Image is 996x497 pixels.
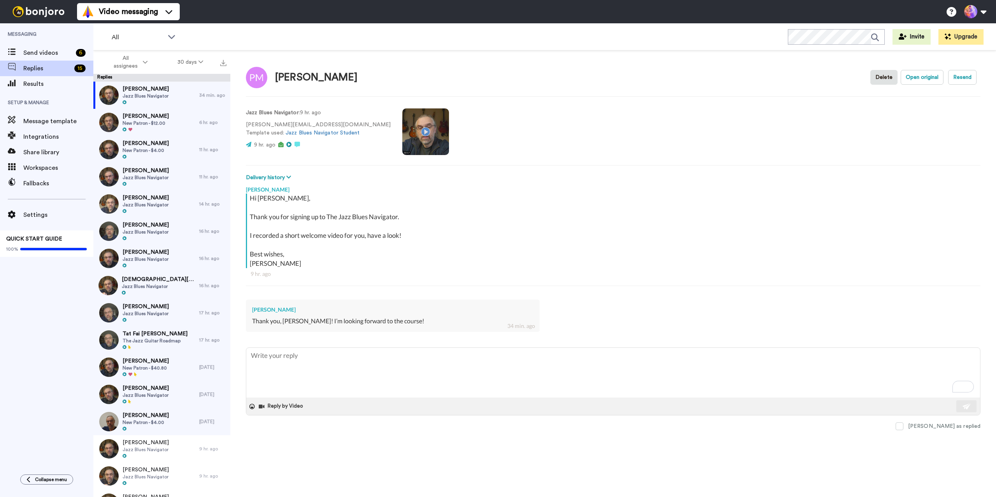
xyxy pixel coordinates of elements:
[23,117,93,126] span: Message template
[123,412,169,419] span: [PERSON_NAME]
[82,5,94,18] img: vm-color.svg
[93,299,230,326] a: [PERSON_NAME]Jazz Blues Navigator17 hr. ago
[199,119,226,126] div: 6 hr. ago
[252,306,533,314] div: [PERSON_NAME]
[199,201,226,207] div: 14 hr. ago
[99,385,119,404] img: 5f349363-8ee5-4a6c-b0b6-52332cc7e37e-thumb.jpg
[507,322,535,330] div: 34 min. ago
[93,163,230,190] a: [PERSON_NAME]Jazz Blues Navigator11 hr. ago
[99,357,119,377] img: 0b9cb50d-a06c-4cfb-8002-54f7825fbf63-thumb.jpg
[123,310,169,317] span: Jazz Blues Navigator
[99,85,119,105] img: 22834bc8-6d3f-454e-8e70-7f6e50f84d3b-thumb.jpg
[123,419,169,426] span: New Patron - $4.00
[6,246,18,252] span: 100%
[251,270,976,278] div: 9 hr. ago
[23,179,93,188] span: Fallbacks
[199,255,226,262] div: 16 hr. ago
[99,249,119,268] img: 061b5ab0-47a8-4d18-8a0a-28df7346ba28-thumb.jpg
[35,476,67,483] span: Collapse menu
[246,182,980,194] div: [PERSON_NAME]
[23,163,93,173] span: Workspaces
[99,466,119,486] img: 40d50caa-9a03-4e18-813a-409ec1cc73fa-thumb.jpg
[893,29,931,45] a: Invite
[963,403,971,410] img: send-white.svg
[110,54,141,70] span: All assignees
[286,130,359,136] a: Jazz Blues Navigator Student
[123,365,169,371] span: New Patron - $40.80
[93,462,230,490] a: [PERSON_NAME]Jazz Blues Navigator9 hr. ago
[123,466,169,474] span: [PERSON_NAME]
[74,65,86,72] div: 15
[99,167,119,187] img: dbc8a624-f68c-4781-9d45-419ba6824a7d-thumb.jpg
[99,113,119,132] img: 3cecce47-6d1f-4145-bb84-7932519698bb-thumb.jpg
[93,381,230,408] a: [PERSON_NAME]Jazz Blues Navigator[DATE]
[199,228,226,234] div: 16 hr. ago
[93,435,230,462] a: [PERSON_NAME]Jazz Blues Navigator9 hr. ago
[23,64,71,73] span: Replies
[123,392,169,398] span: Jazz Blues Navigator
[199,473,226,479] div: 9 hr. ago
[218,56,229,68] button: Export all results that match these filters now.
[93,326,230,354] a: Tat Fai [PERSON_NAME]The Jazz Guitar Roadmap17 hr. ago
[199,146,226,153] div: 11 hr. ago
[93,272,230,299] a: [DEMOGRAPHIC_DATA][PERSON_NAME]Jazz Blues Navigator16 hr. ago
[938,29,984,45] button: Upgrade
[9,6,68,17] img: bj-logo-header-white.svg
[123,384,169,392] span: [PERSON_NAME]
[76,49,86,57] div: 6
[99,194,119,214] img: 0f59ad4e-9c0e-49a1-8c86-f4af8e992950-thumb.jpg
[93,82,230,109] a: [PERSON_NAME]Jazz Blues Navigator34 min. ago
[93,354,230,381] a: [PERSON_NAME]New Patron - $40.80[DATE]
[123,248,169,256] span: [PERSON_NAME]
[23,148,93,157] span: Share library
[123,446,169,453] span: Jazz Blues Navigator
[99,6,158,17] span: Video messaging
[275,72,358,83] div: [PERSON_NAME]
[123,85,169,93] span: [PERSON_NAME]
[123,93,169,99] span: Jazz Blues Navigator
[93,109,230,136] a: [PERSON_NAME]New Patron - $12.006 hr. ago
[23,132,93,141] span: Integrations
[23,48,73,58] span: Send videos
[246,110,299,115] strong: Jazz Blues Navigator
[246,173,293,182] button: Delivery history
[99,412,119,431] img: e3142924-e3a5-490a-8413-af9b33ca3c2b-thumb.jpg
[199,391,226,398] div: [DATE]
[246,348,980,398] textarea: To enrich screen reader interactions, please activate Accessibility in Grammarly extension settings
[122,283,195,289] span: Jazz Blues Navigator
[199,174,226,180] div: 11 hr. ago
[250,194,978,268] div: Hi [PERSON_NAME], Thank you for signing up to The Jazz Blues Navigator. I recorded a short welcom...
[252,317,533,326] div: Thank you, [PERSON_NAME]! I’m looking forward to the course!
[93,218,230,245] a: [PERSON_NAME]Jazz Blues Navigator16 hr. ago
[199,283,226,289] div: 16 hr. ago
[6,236,62,242] span: QUICK START GUIDE
[908,422,980,430] div: [PERSON_NAME] as replied
[123,194,169,202] span: [PERSON_NAME]
[23,79,93,89] span: Results
[93,190,230,218] a: [PERSON_NAME]Jazz Blues Navigator14 hr. ago
[93,136,230,163] a: [PERSON_NAME]New Patron - $4.0011 hr. ago
[901,70,943,85] button: Open original
[199,337,226,343] div: 17 hr. ago
[20,474,73,485] button: Collapse menu
[199,419,226,425] div: [DATE]
[23,210,93,220] span: Settings
[123,256,169,262] span: Jazz Blues Navigator
[123,357,169,365] span: [PERSON_NAME]
[123,221,169,229] span: [PERSON_NAME]
[123,474,169,480] span: Jazz Blues Navigator
[254,142,275,148] span: 9 hr. ago
[122,276,195,283] span: [DEMOGRAPHIC_DATA][PERSON_NAME]
[99,140,119,159] img: cb6e2e92-72a9-4e19-96cf-0ab41fffc97e-thumb.jpg
[220,60,226,66] img: export.svg
[99,439,119,459] img: a77fbbf1-11bc-403e-9f0e-3d3f434c87cd-thumb.jpg
[123,147,169,153] span: New Patron - $4.00
[98,276,118,295] img: dcc01aae-7489-446d-952d-f27a99ac11b4-thumb.jpg
[123,338,188,344] span: The Jazz Guitar Roadmap
[163,55,218,69] button: 30 days
[246,109,391,117] p: : 9 hr. ago
[870,70,898,85] button: Delete
[199,364,226,370] div: [DATE]
[123,120,169,126] span: New Patron - $12.00
[99,330,119,350] img: 3b23d39c-c49d-4bc8-96f3-a7582ac2873b-thumb.jpg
